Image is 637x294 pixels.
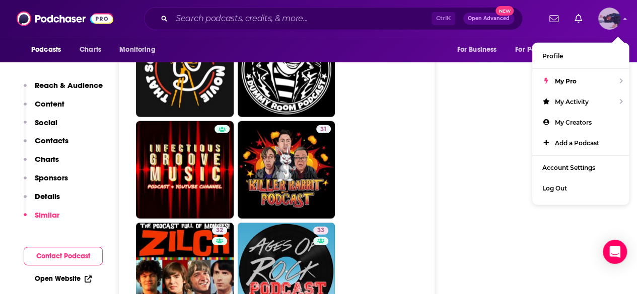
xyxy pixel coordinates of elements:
[238,121,335,219] a: 31
[24,191,60,210] button: Details
[555,119,592,126] span: My Creators
[35,99,64,109] p: Content
[24,247,103,265] button: Contact Podcast
[532,43,629,205] ul: Show profile menu
[119,43,155,57] span: Monitoring
[463,13,514,25] button: Open AdvancedNew
[24,40,74,59] button: open menu
[24,118,57,136] button: Social
[73,40,107,59] a: Charts
[144,7,523,30] div: Search podcasts, credits, & more...
[80,43,101,57] span: Charts
[468,16,510,21] span: Open Advanced
[35,136,68,145] p: Contacts
[320,125,327,135] span: 31
[35,274,92,283] a: Open Website
[35,173,68,182] p: Sponsors
[17,9,113,28] img: Podchaser - Follow, Share and Rate Podcasts
[532,133,629,153] a: Add a Podcast
[24,80,103,99] button: Reach & Audience
[24,154,59,173] button: Charts
[532,157,629,178] a: Account Settings
[31,43,61,57] span: Podcasts
[457,43,497,57] span: For Business
[450,40,509,59] button: open menu
[212,227,227,235] a: 32
[515,43,563,57] span: For Podcasters
[542,52,563,60] span: Profile
[555,77,577,85] span: My Pro
[35,118,57,127] p: Social
[316,125,331,133] a: 31
[35,154,59,164] p: Charts
[317,226,324,236] span: 33
[24,173,68,191] button: Sponsors
[216,226,223,236] span: 32
[555,98,589,106] span: My Activity
[112,40,168,59] button: open menu
[509,40,578,59] button: open menu
[24,136,68,154] button: Contacts
[598,8,620,30] span: Logged in as fsg.publicity
[24,210,59,229] button: Similar
[571,10,586,27] a: Show notifications dropdown
[238,20,335,118] a: 40
[555,139,599,147] span: Add a Podcast
[313,227,328,235] a: 33
[532,112,629,133] a: My Creators
[35,80,103,90] p: Reach & Audience
[598,8,620,30] button: Show profile menu
[35,191,60,201] p: Details
[598,8,620,30] img: User Profile
[542,184,567,192] span: Log Out
[532,46,629,66] a: Profile
[172,11,432,27] input: Search podcasts, credits, & more...
[542,164,595,171] span: Account Settings
[545,10,562,27] a: Show notifications dropdown
[35,210,59,220] p: Similar
[496,6,514,16] span: New
[24,99,64,118] button: Content
[603,240,627,264] div: Open Intercom Messenger
[576,40,613,59] button: open menu
[136,20,234,118] a: 31
[432,12,455,25] span: Ctrl K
